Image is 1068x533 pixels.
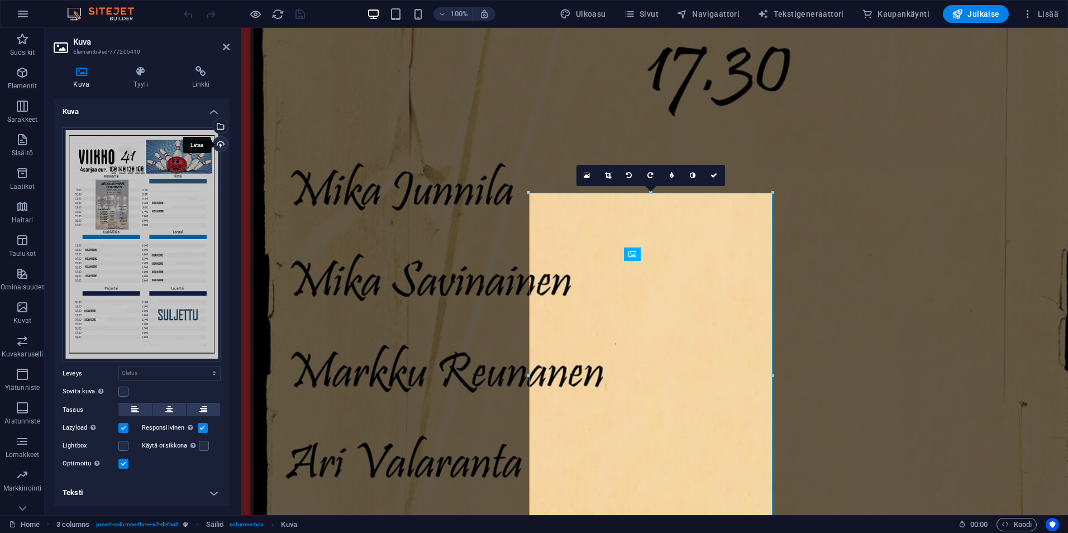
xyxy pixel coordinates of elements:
p: Kuvakaruselli [2,350,43,359]
nav: breadcrumb [56,518,297,531]
p: Alatunniste [4,417,40,426]
span: . columns-box [228,518,264,531]
p: Suosikit [10,48,35,57]
h4: Tyyli [114,66,173,89]
span: . preset-columns-three-v2-default [94,518,179,531]
button: Kaupankäynti [857,5,934,23]
img: Editor Logo [64,7,148,21]
h4: Teksti [54,479,230,506]
button: Lisää [1018,5,1063,23]
label: Lightbox [63,439,118,453]
span: Napsauta valitaksesi. Kaksoisnapsauta muokataksesi [206,518,224,531]
p: Taulukot [9,249,36,258]
button: 100% [433,7,473,21]
span: Sivut [624,8,659,20]
h3: Elementti #ed-777205410 [73,47,207,57]
span: Tekstigeneraattori [757,8,844,20]
span: Ulkoasu [560,8,605,20]
button: Julkaise [943,5,1009,23]
p: Haitari [12,216,33,225]
p: Sarakkeet [7,115,37,124]
a: Sumenna [661,165,683,186]
h4: Kuva [54,66,114,89]
span: Julkaise [952,8,1000,20]
label: Optimoitu [63,457,118,470]
a: Valitse tiedostot tiedostonhallinnasta, kuvapankista tai lataa tiedosto(ja) [576,165,598,186]
span: Lisää [1022,8,1059,20]
h2: Kuva [73,37,230,47]
span: Napsauta valitaksesi. Kaksoisnapsauta muokataksesi [56,518,90,531]
h6: Istunnon aika [959,518,988,531]
button: Napsauta tästä poistuaksesi esikatselutilasta ja jatkaaksesi muokkaamista [249,7,262,21]
p: Ylätunniste [5,383,40,392]
span: Napsauta valitaksesi. Kaksoisnapsauta muokataksesi [281,518,297,531]
label: Sovita kuva [63,385,118,398]
i: Tämä elementti on mukautettava esiasetus [183,521,188,527]
span: : [978,520,980,529]
p: Laatikot [10,182,35,191]
i: Koon muuttuessa säädä zoomaustaso automaattisesti sopimaan valittuun laitteeseen. [479,9,489,19]
p: Elementit [8,82,37,91]
div: Ulkoasu (Ctrl+Alt+Y) [555,5,610,23]
label: Responsiivinen [142,421,198,435]
p: Lomakkeet [6,450,39,459]
label: Leveys [63,370,118,377]
a: Rajaus-tila [598,165,619,186]
label: Tasaus [63,403,118,417]
a: Vahvista ( Ctrl ⏎ ) [704,165,725,186]
a: Kierrä oikealle 90° [640,165,661,186]
span: Koodi [1002,518,1032,531]
a: Napsauta peruuttaaksesi valinnan. Kaksoisnapsauta avataksesi Sivut [9,518,40,531]
button: Sivut [619,5,663,23]
a: Kierrä vasemmalle 90° [619,165,640,186]
h4: Linkki [172,66,230,89]
button: Ulkoasu [555,5,610,23]
p: Kuvat [13,316,32,325]
p: Ominaisuudet [1,283,44,292]
span: 00 00 [970,518,988,531]
p: Markkinointi [3,484,41,493]
button: Koodi [997,518,1037,531]
span: Navigaattori [676,8,740,20]
button: reload [271,7,284,21]
div: Viikko-bmLWHlheldRaDQB5-jJUoQ.jpg [63,127,221,362]
button: Tekstigeneraattori [753,5,848,23]
h6: 100% [450,7,468,21]
span: Kaupankäynti [862,8,929,20]
button: Navigaattori [672,5,744,23]
p: Sisältö [12,149,33,158]
a: Harmaasävy [683,165,704,186]
label: Lazyload [63,421,118,435]
h4: Kuva [54,98,230,118]
button: Usercentrics [1046,518,1059,531]
i: Lataa sivu uudelleen [271,8,284,21]
a: Lataa [213,136,228,152]
label: Käytä otsikkona [142,439,199,453]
